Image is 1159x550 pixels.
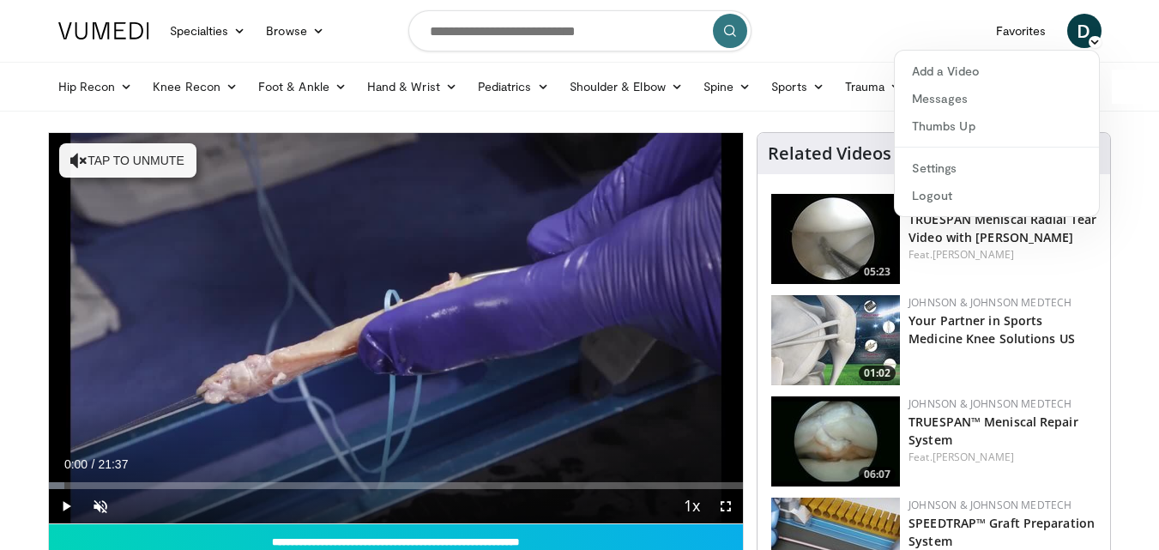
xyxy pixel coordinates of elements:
[248,70,357,104] a: Foot & Ankle
[933,247,1014,262] a: [PERSON_NAME]
[693,70,761,104] a: Spine
[771,194,900,284] a: 05:23
[908,211,1096,245] a: TRUESPAN Meniscal Radial Tear Video with [PERSON_NAME]
[908,414,1078,448] a: TRUESPAN™ Meniscal Repair System
[49,482,744,489] div: Progress Bar
[1067,14,1102,48] a: D
[49,133,744,524] video-js: Video Player
[895,85,1099,112] a: Messages
[908,450,1096,465] div: Feat.
[895,154,1099,182] a: Settings
[142,70,248,104] a: Knee Recon
[771,295,900,385] img: 0543fda4-7acd-4b5c-b055-3730b7e439d4.150x105_q85_crop-smart_upscale.jpg
[771,295,900,385] a: 01:02
[895,182,1099,209] a: Logout
[768,143,891,164] h4: Related Videos
[59,143,196,178] button: Tap to unmute
[160,14,257,48] a: Specialties
[894,50,1100,217] div: D
[908,312,1075,347] a: Your Partner in Sports Medicine Knee Solutions US
[559,70,693,104] a: Shoulder & Elbow
[859,264,896,280] span: 05:23
[835,70,913,104] a: Trauma
[674,489,709,523] button: Playback Rate
[859,467,896,482] span: 06:07
[709,489,743,523] button: Fullscreen
[908,396,1071,411] a: Johnson & Johnson MedTech
[895,112,1099,140] a: Thumbs Up
[895,57,1099,85] a: Add a Video
[771,194,900,284] img: a9cbc79c-1ae4-425c-82e8-d1f73baa128b.150x105_q85_crop-smart_upscale.jpg
[92,457,95,471] span: /
[58,22,149,39] img: VuMedi Logo
[908,498,1071,512] a: Johnson & Johnson MedTech
[256,14,335,48] a: Browse
[468,70,559,104] a: Pediatrics
[49,489,83,523] button: Play
[64,457,88,471] span: 0:00
[908,515,1095,549] a: SPEEDTRAP™ Graft Preparation System
[908,295,1071,310] a: Johnson & Johnson MedTech
[933,450,1014,464] a: [PERSON_NAME]
[859,366,896,381] span: 01:02
[908,247,1096,263] div: Feat.
[771,396,900,487] img: e42d750b-549a-4175-9691-fdba1d7a6a0f.150x105_q85_crop-smart_upscale.jpg
[48,70,143,104] a: Hip Recon
[83,489,118,523] button: Unmute
[771,396,900,487] a: 06:07
[357,70,468,104] a: Hand & Wrist
[408,10,752,51] input: Search topics, interventions
[761,70,835,104] a: Sports
[98,457,128,471] span: 21:37
[986,14,1057,48] a: Favorites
